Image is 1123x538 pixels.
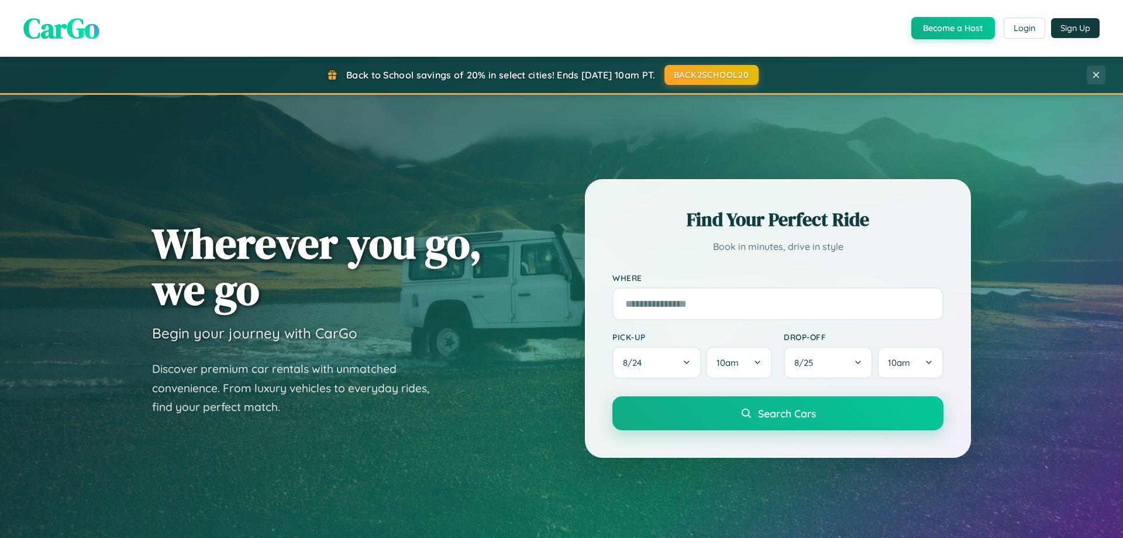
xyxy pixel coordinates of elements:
button: Search Cars [612,396,943,430]
span: Back to School savings of 20% in select cities! Ends [DATE] 10am PT. [346,69,655,81]
span: 8 / 25 [794,357,819,368]
button: 10am [877,347,943,379]
span: 8 / 24 [623,357,647,368]
button: 10am [706,347,772,379]
button: Login [1004,18,1045,39]
p: Book in minutes, drive in style [612,238,943,255]
button: 8/25 [784,347,873,379]
h2: Find Your Perfect Ride [612,207,943,232]
button: BACK2SCHOOL20 [664,65,759,85]
span: 10am [716,357,739,368]
h1: Wherever you go, we go [152,220,482,313]
h3: Begin your journey with CarGo [152,324,357,342]
p: Discover premium car rentals with unmatched convenience. From luxury vehicles to everyday rides, ... [152,359,445,417]
button: 8/24 [612,347,701,379]
span: CarGo [23,9,99,47]
span: Search Cars [758,407,816,420]
span: 10am [888,357,910,368]
button: Sign Up [1051,18,1100,38]
label: Pick-up [612,332,772,342]
label: Where [612,273,943,283]
button: Become a Host [911,17,995,39]
label: Drop-off [784,332,943,342]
